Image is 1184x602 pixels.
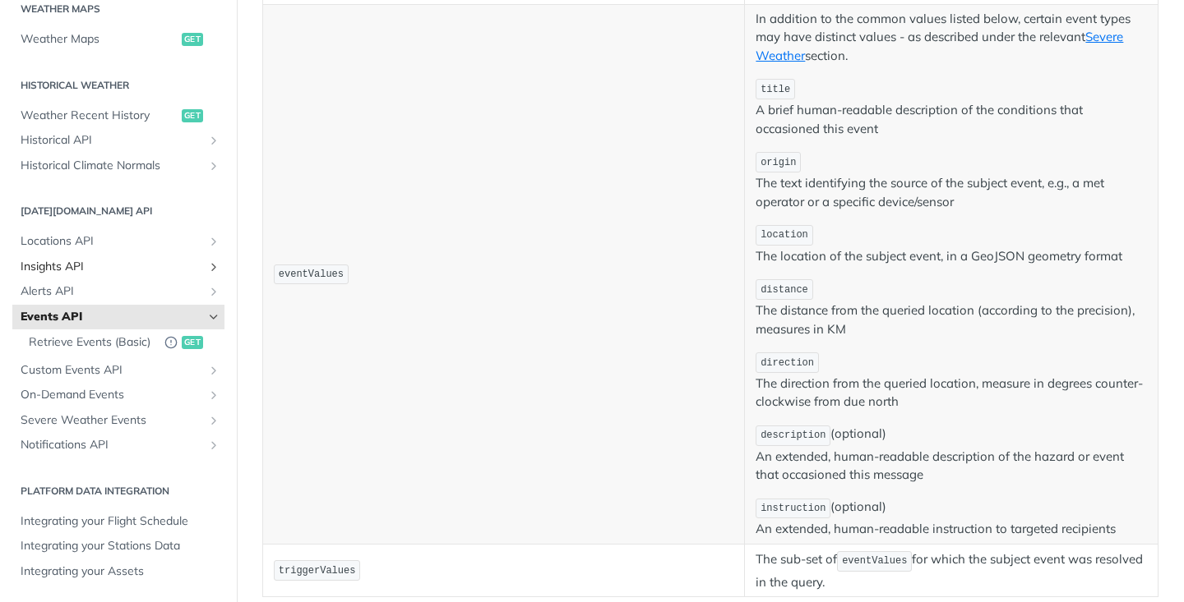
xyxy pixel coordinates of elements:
[207,414,220,427] button: Show subpages for Severe Weather Events
[761,84,790,95] span: title
[21,538,220,554] span: Integrating your Stations Data
[21,362,203,379] span: Custom Events API
[182,336,203,349] span: get
[12,103,224,128] a: Weather Recent Historyget
[12,383,224,407] a: On-Demand EventsShow subpages for On-Demand Events
[21,233,203,250] span: Locations API
[21,387,203,403] span: On-Demand Events
[756,549,1147,591] p: The sub-set of for which the subject event was resolved in the query.
[21,330,224,356] a: Retrieve Events (Basic)Deprecated Endpointget
[21,283,203,300] span: Alerts API
[761,503,826,514] span: instruction
[12,154,224,178] a: Historical Climate NormalsShow subpages for Historical Climate Normals
[12,484,224,499] h2: Platform DATA integration
[21,513,220,530] span: Integrating your Flight Schedule
[12,559,224,584] a: Integrating your Assets
[12,305,224,329] a: Events APIHide subpages for Events API
[207,260,220,273] button: Show subpages for Insights API
[756,497,1147,539] p: (optional) An extended, human-readable instruction to targeted recipients
[756,424,1147,485] p: (optional) An extended, human-readable description of the hazard or event that occasioned this me...
[756,10,1147,66] p: In addition to the common values listed below, certain event types may have distinct values - as ...
[164,334,178,352] button: Deprecated Endpoint
[21,309,203,325] span: Events API
[207,388,220,402] button: Show subpages for On-Demand Events
[12,27,224,52] a: Weather Mapsget
[842,555,907,567] span: eventValues
[21,158,203,174] span: Historical Climate Normals
[207,159,220,172] button: Show subpages for Historical Climate Normals
[207,364,220,377] button: Show subpages for Custom Events API
[29,334,156,351] span: Retrieve Events (Basic)
[207,310,220,324] button: Hide subpages for Events API
[182,33,203,46] span: get
[761,157,796,168] span: origin
[21,563,220,580] span: Integrating your Assets
[12,433,224,457] a: Notifications APIShow subpages for Notifications API
[21,31,178,48] span: Weather Maps
[21,108,178,124] span: Weather Recent History
[12,358,224,383] a: Custom Events APIShow subpages for Custom Events API
[21,412,203,429] span: Severe Weather Events
[182,109,203,122] span: get
[207,134,220,147] button: Show subpages for Historical API
[756,223,1147,265] p: The location of the subject event, in a GeoJSON geometry format
[761,229,808,241] span: location
[756,77,1147,138] p: A brief human-readable description of the conditions that occasioned this event
[761,430,826,441] span: description
[12,204,224,218] h2: [DATE][DOMAIN_NAME] API
[12,279,224,304] a: Alerts APIShow subpages for Alerts API
[12,229,224,254] a: Locations APIShow subpages for Locations API
[21,132,203,149] span: Historical API
[12,534,224,558] a: Integrating your Stations Data
[21,259,203,275] span: Insights API
[12,255,224,279] a: Insights APIShow subpages for Insights API
[207,235,220,248] button: Show subpages for Locations API
[207,285,220,298] button: Show subpages for Alerts API
[756,351,1147,411] p: The direction from the queried location, measure in degrees counter-clockwise from due north
[761,357,814,369] span: direction
[207,439,220,452] button: Show subpages for Notifications API
[21,437,203,453] span: Notifications API
[12,128,224,153] a: Historical APIShow subpages for Historical API
[12,2,224,16] h2: Weather Maps
[756,150,1147,211] p: The text identifying the source of the subject event, e.g., a met operator or a specific device/s...
[279,269,344,280] span: eventValues
[279,565,356,577] span: triggerValues
[756,29,1123,63] a: Severe Weather
[761,284,808,296] span: distance
[12,408,224,433] a: Severe Weather EventsShow subpages for Severe Weather Events
[12,78,224,93] h2: Historical Weather
[12,509,224,534] a: Integrating your Flight Schedule
[756,278,1147,338] p: The distance from the queried location (according to the precision), measures in KM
